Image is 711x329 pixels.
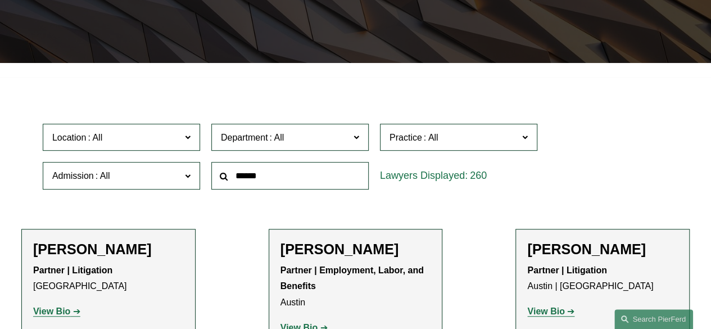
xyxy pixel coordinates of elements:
strong: View Bio [527,307,564,316]
strong: Partner | Litigation [33,265,112,275]
span: Practice [390,133,422,142]
a: View Bio [33,307,80,316]
span: Admission [52,171,94,181]
p: Austin | [GEOGRAPHIC_DATA] [527,263,678,295]
strong: View Bio [33,307,70,316]
h2: [PERSON_NAME] [33,241,184,258]
strong: Partner | Litigation [527,265,606,275]
a: View Bio [527,307,574,316]
span: Department [221,133,268,142]
p: Austin [280,263,431,311]
h2: [PERSON_NAME] [527,241,678,258]
span: Location [52,133,87,142]
a: Search this site [614,309,693,329]
p: [GEOGRAPHIC_DATA] [33,263,184,295]
span: 260 [470,170,487,181]
strong: Partner | Employment, Labor, and Benefits [280,265,427,291]
h2: [PERSON_NAME] [280,241,431,258]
